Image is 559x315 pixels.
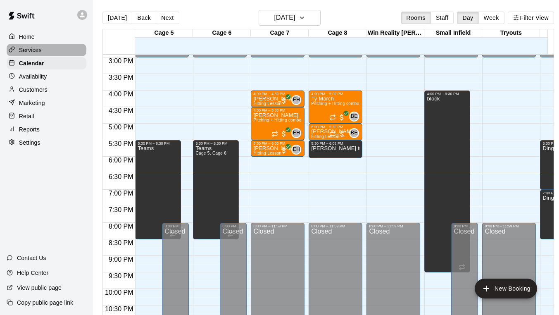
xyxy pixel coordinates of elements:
[259,10,321,26] button: [DATE]
[7,31,86,43] a: Home
[107,91,136,98] span: 4:00 PM
[7,110,86,122] div: Retail
[311,101,359,106] span: Pitching + Hitting combo
[352,112,359,122] span: Brian Elkins
[107,223,136,230] span: 8:00 PM
[329,131,336,137] span: Recurring event
[457,12,478,24] button: Day
[107,206,136,213] span: 7:30 PM
[478,12,504,24] button: Week
[102,12,132,24] button: [DATE]
[351,129,358,137] span: BE
[508,12,554,24] button: Filter View
[107,124,136,131] span: 5:00 PM
[103,289,135,296] span: 10:00 PM
[7,57,86,69] a: Calendar
[156,12,179,24] button: Next
[401,12,431,24] button: Rooms
[138,141,178,146] div: 5:30 PM – 8:30 PM
[291,128,301,138] div: Eric Harrington
[280,130,288,138] span: All customers have paid
[482,29,540,37] div: Tryouts
[311,141,360,146] div: 5:30 PM – 6:02 PM
[311,224,360,228] div: 8:00 PM – 11:59 PM
[280,146,288,155] span: All customers have paid
[485,224,533,228] div: 8:00 PM – 11:59 PM
[195,151,226,155] span: Cage 5, Cage 6
[295,95,301,105] span: Eric Harrington
[17,269,48,277] p: Help Center
[19,138,40,147] p: Settings
[271,131,278,137] span: Recurring event
[351,112,358,121] span: BE
[309,29,366,37] div: Cage 8
[291,145,301,155] div: Eric Harrington
[309,91,362,124] div: 4:00 PM – 5:00 PM: Pitching + Hitting combo
[107,157,136,164] span: 6:00 PM
[19,99,45,107] p: Marketing
[293,96,300,104] span: EH
[7,70,86,83] a: Availability
[309,140,362,158] div: 5:30 PM – 6:02 PM: Brian Elkins tryout
[475,279,537,298] button: add
[7,123,86,136] a: Reports
[431,12,454,24] button: Staff
[107,57,136,64] span: 3:00 PM
[7,84,86,96] a: Customers
[19,112,34,120] p: Retail
[427,92,468,96] div: 4:00 PM – 9:30 PM
[293,129,300,137] span: EH
[17,298,73,307] p: Copy public page link
[17,254,46,262] p: Contact Us
[193,140,239,239] div: 5:30 PM – 8:30 PM: Teams
[7,136,86,149] div: Settings
[295,128,301,138] span: Eric Harrington
[19,33,35,41] p: Home
[251,91,304,107] div: 4:00 PM – 4:30 PM: Hitting Lesson
[222,224,244,228] div: 8:00 PM – 11:59 PM
[107,190,136,197] span: 7:00 PM
[253,141,302,146] div: 5:30 PM – 6:00 PM
[309,124,362,140] div: 5:00 PM – 5:30 PM: O'Neil Lesson
[251,29,309,37] div: Cage 7
[251,107,304,140] div: 4:30 PM – 5:30 PM: Pitching + Hitting combo
[251,140,304,157] div: 5:30 PM – 6:00 PM: Hitting Lesson
[349,128,359,138] div: Brian Elkins
[107,239,136,246] span: 8:30 PM
[338,113,346,122] span: All customers have paid
[253,118,301,122] span: Pitching + Hitting combo
[291,95,301,105] div: Eric Harrington
[107,140,136,147] span: 5:30 PM
[454,224,476,228] div: 8:00 PM – 11:59 PM
[352,128,359,138] span: Brian Elkins
[253,151,281,155] span: Hitting Lesson
[19,86,48,94] p: Customers
[295,145,301,155] span: Eric Harrington
[107,74,136,81] span: 3:30 PM
[19,59,44,67] p: Calendar
[193,29,251,37] div: Cage 6
[369,224,418,228] div: 8:00 PM – 11:59 PM
[253,108,302,112] div: 4:30 PM – 5:30 PM
[329,114,336,121] span: Recurring event
[103,305,135,313] span: 10:30 PM
[253,224,302,228] div: 8:00 PM – 11:59 PM
[7,44,86,56] a: Services
[164,224,186,228] div: 8:00 PM – 11:59 PM
[253,101,281,106] span: Hitting Lesson
[17,284,62,292] p: View public page
[293,146,300,154] span: EH
[19,125,40,134] p: Reports
[195,141,236,146] div: 5:30 PM – 8:30 PM
[19,72,47,81] p: Availability
[274,12,295,24] h6: [DATE]
[7,97,86,109] a: Marketing
[311,134,339,139] span: Hitting Lesson
[349,112,359,122] div: Brian Elkins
